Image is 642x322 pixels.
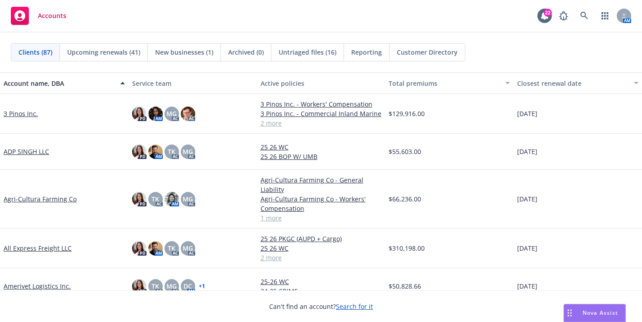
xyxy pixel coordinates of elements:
[517,281,537,291] span: [DATE]
[389,79,500,88] div: Total premiums
[155,47,213,57] span: New businesses (1)
[596,7,614,25] a: Switch app
[132,107,147,121] img: photo
[261,99,382,109] a: 3 Pinos Inc. - Workers' Compensation
[582,309,618,317] span: Nova Assist
[575,7,593,25] a: Search
[261,234,382,243] a: 25 26 PKGC (AUPD + Cargo)
[4,194,77,204] a: Agri-Cultura Farming Co
[389,243,425,253] span: $310,198.00
[166,281,177,291] span: MG
[564,304,575,322] div: Drag to move
[261,194,382,213] a: Agri-Cultura Farming Co - Workers' Compensation
[555,7,573,25] a: Report a Bug
[261,286,382,296] a: 24 25 CRIME
[151,194,159,204] span: TK
[385,72,514,94] button: Total premiums
[183,281,192,291] span: DC
[517,243,537,253] span: [DATE]
[517,109,537,118] span: [DATE]
[261,253,382,262] a: 2 more
[544,9,552,17] div: 22
[148,241,163,256] img: photo
[183,243,193,253] span: MG
[261,142,382,152] a: 25 26 WC
[564,304,626,322] button: Nova Assist
[279,47,336,57] span: Untriaged files (16)
[517,194,537,204] span: [DATE]
[261,152,382,161] a: 25 26 BOP W/ UMB
[4,147,49,156] a: ADP SINGH LLC
[148,107,163,121] img: photo
[517,147,537,156] span: [DATE]
[67,47,140,57] span: Upcoming renewals (41)
[257,72,385,94] button: Active policies
[397,47,458,57] span: Customer Directory
[132,145,147,159] img: photo
[4,281,71,291] a: Amerivet Logistics Inc.
[261,118,382,128] a: 2 more
[7,3,70,28] a: Accounts
[514,72,642,94] button: Closest renewal date
[4,79,115,88] div: Account name, DBA
[351,47,382,57] span: Reporting
[132,241,147,256] img: photo
[4,109,38,118] a: 3 Pinos Inc.
[148,145,163,159] img: photo
[151,281,159,291] span: TK
[132,79,253,88] div: Service team
[132,192,147,206] img: photo
[38,12,66,19] span: Accounts
[269,302,373,311] span: Can't find an account?
[128,72,257,94] button: Service team
[517,79,628,88] div: Closest renewal date
[261,175,382,194] a: Agri-Cultura Farming Co - General Liability
[336,302,373,311] a: Search for it
[183,147,193,156] span: MG
[389,109,425,118] span: $129,916.00
[168,147,175,156] span: TK
[165,192,179,206] img: photo
[261,277,382,286] a: 25-26 WC
[168,243,175,253] span: TK
[132,279,147,294] img: photo
[4,243,72,253] a: All Express Freight LLC
[389,194,421,204] span: $66,236.00
[199,284,205,289] a: + 1
[166,109,177,118] span: MG
[183,194,193,204] span: MG
[389,281,421,291] span: $50,828.66
[389,147,421,156] span: $55,603.00
[261,243,382,253] a: 25 26 WC
[261,213,382,223] a: 1 more
[228,47,264,57] span: Archived (0)
[261,79,382,88] div: Active policies
[181,107,195,121] img: photo
[18,47,52,57] span: Clients (87)
[261,109,382,118] a: 3 Pinos Inc. - Commercial Inland Marine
